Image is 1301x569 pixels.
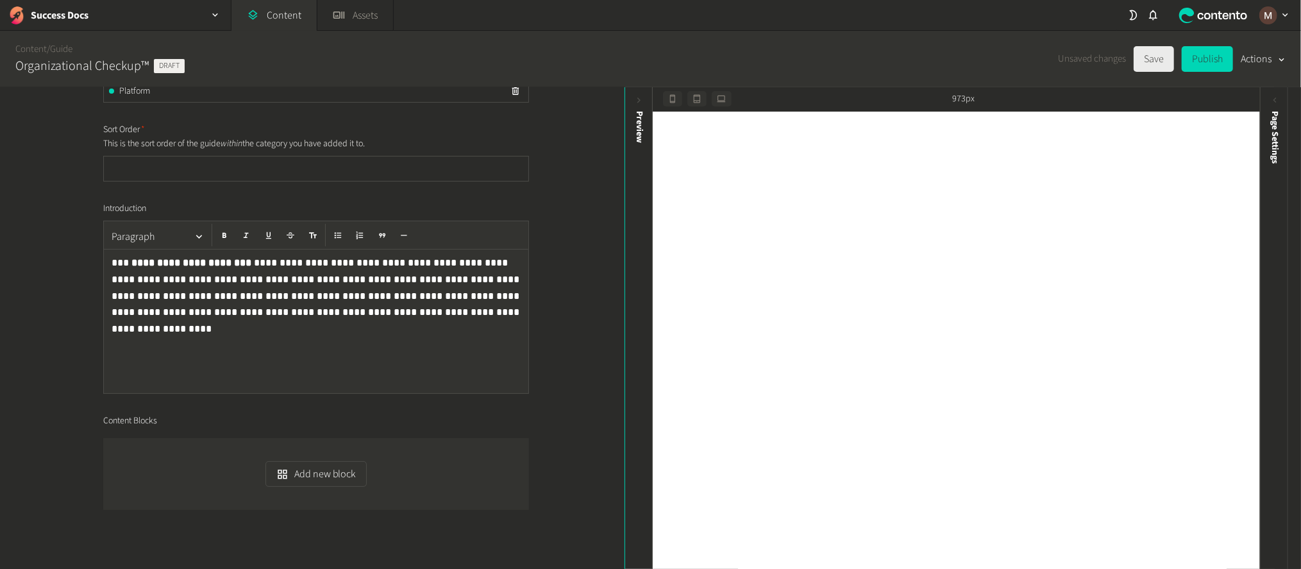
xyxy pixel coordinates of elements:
p: This is the sort order of the guide the category you have added it to. [103,137,395,151]
span: 973px [952,92,975,106]
span: Unsaved changes [1058,52,1126,67]
button: Paragraph [106,224,209,250]
span: Page Settings [1268,111,1282,164]
span: Draft [154,59,185,73]
em: within [221,137,242,150]
span: Content Blocks [103,414,157,428]
span: / [47,42,50,56]
img: Marinel G [1259,6,1277,24]
span: Platform [119,85,150,98]
button: Publish [1182,46,1233,72]
button: Actions [1241,46,1286,72]
a: Content [15,42,47,56]
span: Introduction [103,202,146,216]
h2: Success Docs [31,8,88,23]
div: Preview [632,111,646,143]
h2: Organizational Checkup™ [15,56,149,76]
img: Success Docs [8,6,26,24]
button: Add new block [265,461,366,487]
button: Save [1134,46,1174,72]
span: Sort Order [103,123,145,137]
a: Guide [50,42,72,56]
